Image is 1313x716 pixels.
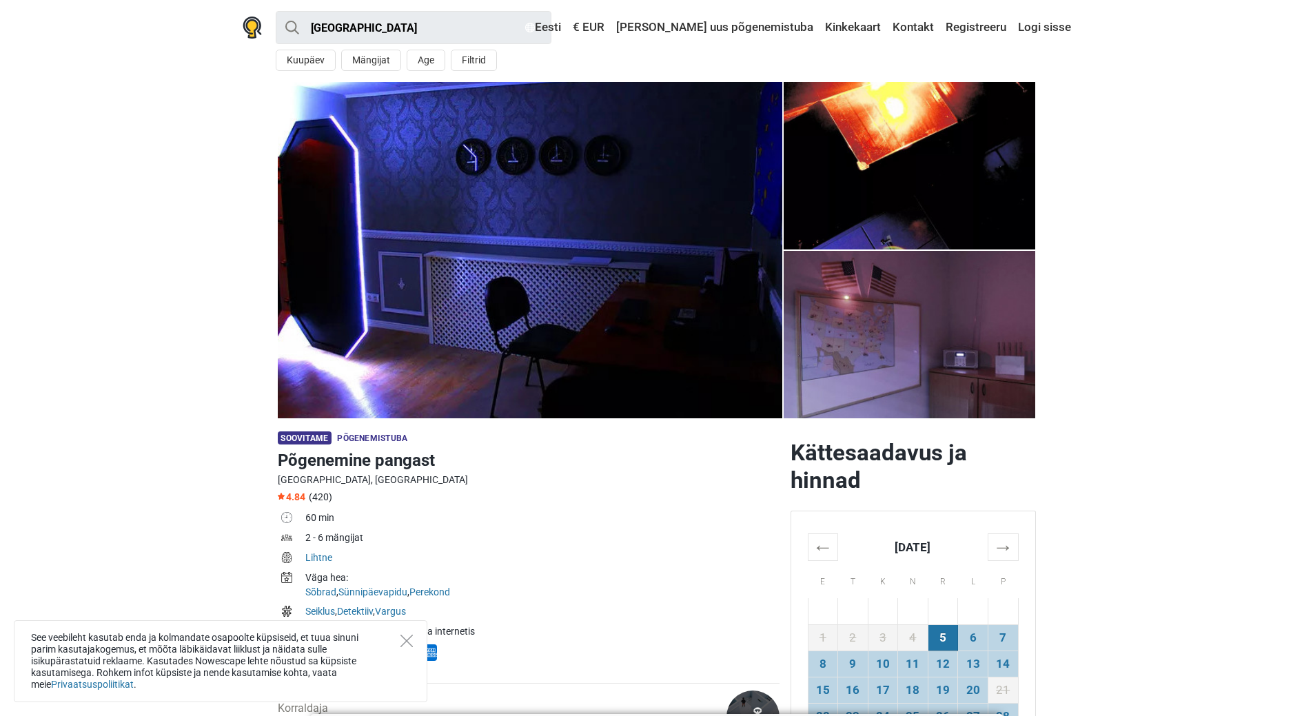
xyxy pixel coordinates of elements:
div: Väga hea: [305,571,780,585]
a: Sõbrad [305,586,336,597]
td: , , [305,569,780,603]
th: → [988,533,1018,560]
a: Põgenemine pangast photo 3 [784,82,1036,249]
td: 15 [808,677,838,703]
td: 8 [808,651,838,677]
span: Põgenemistuba [337,433,407,443]
a: Perekond [409,586,450,597]
th: E [808,560,838,598]
td: 13 [958,651,988,677]
td: 3 [868,624,898,651]
a: Lihtne [305,552,332,563]
button: Filtrid [451,50,497,71]
td: 12 [928,651,958,677]
td: 6 [958,624,988,651]
span: 4.84 [278,491,305,502]
a: Privaatsuspoliitikat [51,679,134,690]
img: Eesti [525,23,535,32]
td: 9 [838,651,868,677]
th: [DATE] [838,533,988,560]
td: 7 [988,624,1018,651]
td: 21 [988,677,1018,703]
button: Mängijat [341,50,401,71]
div: See veebileht kasutab enda ja kolmandate osapoolte küpsiseid, et tuua sinuni parim kasutajakogemu... [14,620,427,702]
td: , , [305,603,780,623]
a: Seiklus [305,606,335,617]
a: Vargus [375,606,406,617]
img: Nowescape logo [243,17,262,39]
a: Eesti [522,15,564,40]
th: N [898,560,928,598]
a: € EUR [569,15,608,40]
img: Põgenemine pangast photo 11 [278,82,782,418]
td: 10 [868,651,898,677]
a: Kinkekaart [822,15,884,40]
td: 2 - 6 mängijat [305,529,780,549]
td: 4 [898,624,928,651]
a: Registreeru [942,15,1010,40]
td: 60 min [305,509,780,529]
a: Detektiiv [337,606,373,617]
div: [GEOGRAPHIC_DATA], [GEOGRAPHIC_DATA] [278,473,780,487]
button: Close [400,635,413,647]
button: Kuupäev [276,50,336,71]
td: 19 [928,677,958,703]
h2: Kättesaadavus ja hinnad [791,439,1036,494]
th: K [868,560,898,598]
img: Star [278,493,285,500]
td: 20 [958,677,988,703]
a: Põgenemine pangast photo 4 [784,251,1036,418]
td: 1 [808,624,838,651]
td: 5 [928,624,958,651]
img: Põgenemine pangast photo 5 [784,251,1036,418]
h1: Põgenemine pangast [278,448,780,473]
th: R [928,560,958,598]
td: 17 [868,677,898,703]
td: 16 [838,677,868,703]
th: L [958,560,988,598]
a: Põgenemine pangast photo 10 [278,82,782,418]
input: proovi “Tallinn” [276,11,551,44]
span: Soovitame [278,431,332,444]
td: 2 [838,624,868,651]
a: Kontakt [889,15,937,40]
button: Age [407,50,445,71]
a: [PERSON_NAME] uus põgenemistuba [613,15,817,40]
div: Maksa saabumisel, või maksa internetis [305,624,780,639]
a: Logi sisse [1015,15,1071,40]
img: Põgenemine pangast photo 4 [784,82,1036,249]
span: (420) [309,491,332,502]
a: Sünnipäevapidu [338,586,407,597]
td: 18 [898,677,928,703]
th: ← [808,533,838,560]
td: 11 [898,651,928,677]
th: T [838,560,868,598]
td: 14 [988,651,1018,677]
th: P [988,560,1018,598]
